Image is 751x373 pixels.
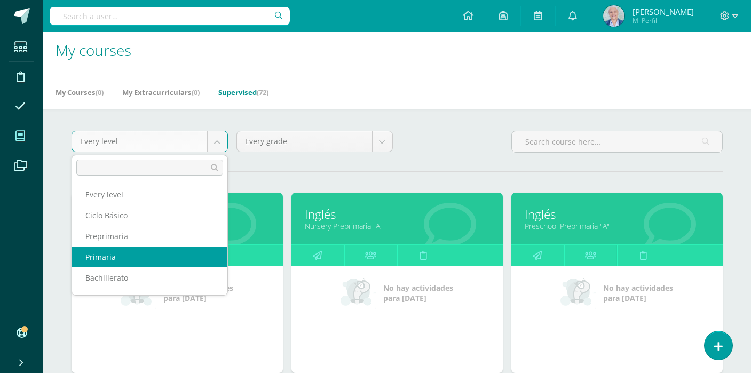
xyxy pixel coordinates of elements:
div: Ciclo Básico [72,205,227,226]
div: Bachillerato [72,267,227,288]
div: Primaria [72,247,227,267]
div: Magisterio [72,288,227,309]
div: Preprimaria [72,226,227,247]
div: Every level [72,184,227,205]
